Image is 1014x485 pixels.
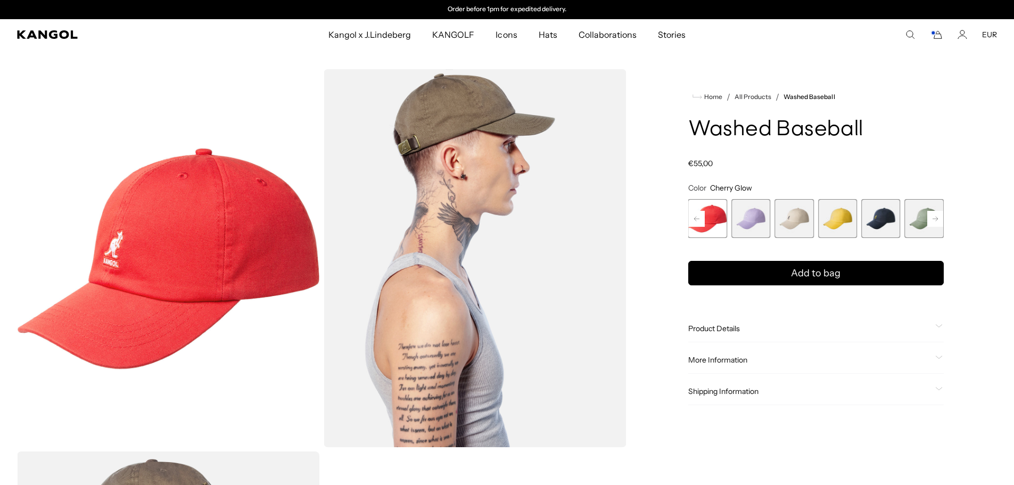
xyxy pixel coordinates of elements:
[432,19,474,50] span: KANGOLF
[771,91,779,103] li: /
[688,91,944,103] nav: breadcrumbs
[982,30,997,39] button: EUR
[328,19,411,50] span: Kangol x J.Lindeberg
[861,199,900,238] div: 7 of 14
[693,92,722,102] a: Home
[958,30,967,39] a: Account
[702,93,722,101] span: Home
[17,69,319,447] img: color-cherry-glow
[422,19,485,50] a: KANGOLF
[688,199,727,238] label: Cherry Glow
[528,19,568,50] a: Hats
[791,266,840,281] span: Add to bag
[318,19,422,50] a: Kangol x J.Lindeberg
[496,19,517,50] span: Icons
[688,183,706,193] span: Color
[688,199,727,238] div: 3 of 14
[774,199,813,238] label: Khaki
[688,159,713,168] span: €55,00
[688,387,931,396] span: Shipping Information
[731,199,770,238] div: 4 of 14
[568,19,647,50] a: Collaborations
[905,199,944,238] label: Oil Green
[905,199,944,238] div: 8 of 14
[448,5,566,14] p: Order before 1pm for expedited delivery.
[784,93,835,101] a: Washed Baseball
[735,93,771,101] a: All Products
[398,5,617,14] div: 2 of 2
[539,19,557,50] span: Hats
[905,30,915,39] summary: Search here
[861,199,900,238] label: Navy
[688,355,931,365] span: More Information
[17,30,217,39] a: Kangol
[722,91,730,103] li: /
[818,199,857,238] label: Lemon Sorbet
[579,19,637,50] span: Collaborations
[485,19,527,50] a: Icons
[818,199,857,238] div: 6 of 14
[324,69,626,447] img: smog
[398,5,617,14] slideshow-component: Announcement bar
[710,183,752,193] span: Cherry Glow
[930,30,943,39] button: Cart
[688,261,944,285] button: Add to bag
[647,19,696,50] a: Stories
[688,118,944,142] h1: Washed Baseball
[658,19,686,50] span: Stories
[774,199,813,238] div: 5 of 14
[398,5,617,14] div: Announcement
[731,199,770,238] label: Iced Lilac
[688,324,931,333] span: Product Details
